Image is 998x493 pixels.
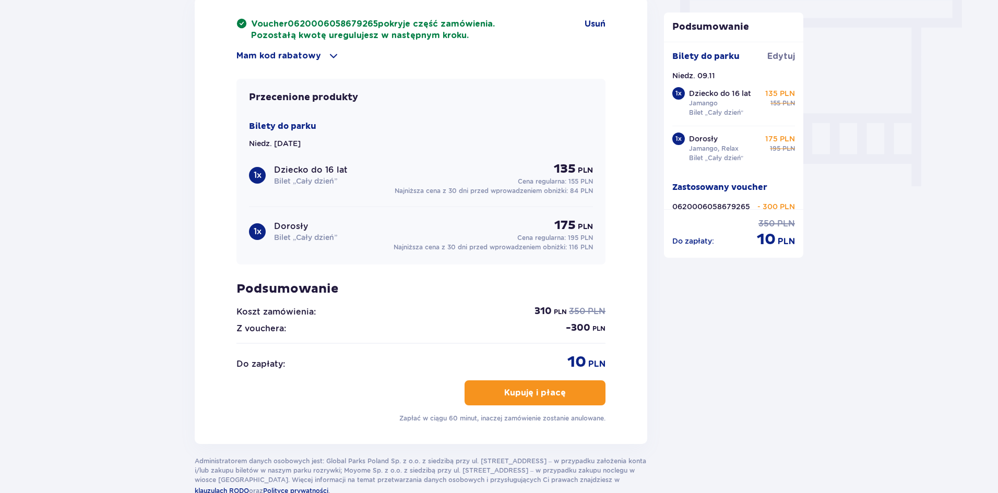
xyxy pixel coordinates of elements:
[274,221,308,232] p: Dorosły
[689,99,718,108] p: Jamango
[288,20,378,28] span: 0620006058679265
[585,18,605,30] a: Usuń
[568,177,593,185] span: 155 PLN
[249,91,358,104] p: Przecenione produkty
[770,99,780,108] span: 155
[567,352,586,372] span: 10
[534,305,552,318] span: 310
[236,18,247,29] img: rounded green checkmark
[672,236,714,246] p: Do zapłaty :
[664,21,804,33] p: Podsumowanie
[782,99,795,108] span: PLN
[765,134,795,144] p: 175 PLN
[274,176,337,186] p: Bilet „Cały dzień”
[672,51,740,62] p: Bilety do parku
[689,153,744,163] p: Bilet „Cały dzień”
[757,201,795,212] p: - 300 PLN
[767,51,795,62] span: Edytuj
[518,177,593,186] p: Cena regularna:
[672,201,750,212] p: 0620006058679265
[568,234,593,242] span: 195 PLN
[251,18,495,41] p: Voucher pokryje część zamówienia. Pozostałą kwotę uregulujesz w następnym kroku.
[689,88,751,99] p: Dziecko do 16 lat
[236,50,321,62] p: Mam kod rabatowy
[578,222,593,232] span: PLN
[236,281,605,297] p: Podsumowanie
[570,187,593,195] span: 84 PLN
[588,358,605,370] span: PLN
[236,323,286,334] p: Z vouchera:
[770,144,780,153] span: 195
[566,322,590,334] span: - 300
[778,236,795,247] span: PLN
[554,307,567,317] span: PLN
[517,233,593,243] p: Cena regularna:
[588,306,605,317] span: PLN
[569,306,586,317] span: 350
[765,88,795,99] p: 135 PLN
[249,138,301,149] p: Niedz. [DATE]
[504,387,566,399] p: Kupuję i płacę
[394,243,593,252] p: Najniższa cena z 30 dni przed wprowadzeniem obniżki:
[672,182,767,193] p: Zastosowany voucher
[399,414,605,423] p: Zapłać w ciągu 60 minut, inaczej zamówienie zostanie anulowane.
[689,108,744,117] p: Bilet „Cały dzień”
[274,232,337,243] p: Bilet „Cały dzień”
[249,167,266,184] div: 1 x
[672,70,715,81] p: Niedz. 09.11
[672,133,685,145] div: 1 x
[569,243,593,251] span: 116 PLN
[236,306,316,318] p: Koszt zamówienia:
[274,164,348,176] p: Dziecko do 16 lat
[757,230,776,249] span: 10
[395,186,593,196] p: Najniższa cena z 30 dni przed wprowadzeniem obniżki:
[578,165,593,176] span: PLN
[249,121,316,132] p: Bilety do parku
[689,134,718,144] p: Dorosły
[758,218,775,230] span: 350
[465,380,605,405] button: Kupuję i płacę
[249,223,266,240] div: 1 x
[689,144,739,153] p: Jamango, Relax
[554,218,576,233] span: 175
[782,144,795,153] span: PLN
[554,161,576,177] span: 135
[592,324,605,333] span: PLN
[672,87,685,100] div: 1 x
[777,218,795,230] span: PLN
[236,358,285,370] p: Do zapłaty :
